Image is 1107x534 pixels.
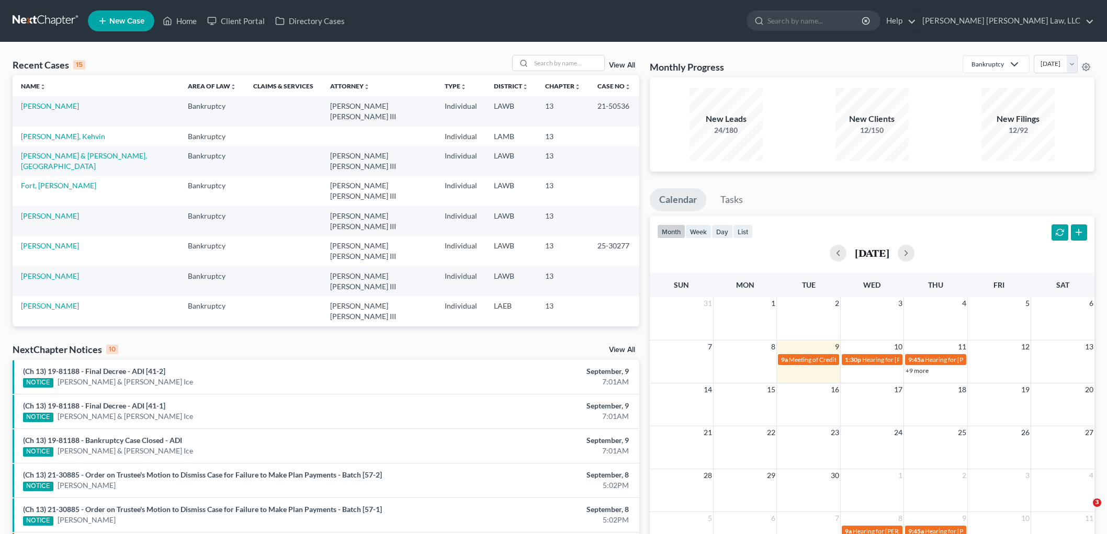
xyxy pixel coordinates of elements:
span: 2 [834,297,840,310]
div: NOTICE [23,447,53,457]
a: Typeunfold_more [445,82,467,90]
a: Nameunfold_more [21,82,46,90]
div: Bankruptcy [972,60,1004,69]
a: Help [881,12,916,30]
td: Individual [436,266,485,296]
div: September, 8 [434,470,629,480]
span: 20 [1084,383,1094,396]
span: 15 [766,383,776,396]
span: 14 [703,383,713,396]
td: Bankruptcy [179,296,245,326]
span: 8 [770,340,776,353]
div: September, 9 [434,401,629,411]
td: Individual [436,176,485,206]
span: 4 [1088,469,1094,482]
div: NOTICE [23,516,53,526]
td: 13 [537,127,589,146]
div: 7:01AM [434,411,629,422]
input: Search by name... [531,55,604,71]
span: 21 [703,426,713,439]
td: LAEB [485,296,537,326]
td: Bankruptcy [179,96,245,126]
div: September, 9 [434,435,629,446]
td: LAWB [485,206,537,236]
span: 9:45a [908,356,924,363]
a: +9 more [906,367,929,374]
a: View All [609,62,635,69]
td: LAWB [485,266,537,296]
td: Individual [436,236,485,266]
td: [PERSON_NAME] [PERSON_NAME] III [322,176,436,206]
div: NOTICE [23,378,53,388]
span: Hearing for [PERSON_NAME] & [PERSON_NAME] [925,356,1062,363]
span: 25 [957,426,967,439]
a: Calendar [650,188,706,211]
a: [PERSON_NAME] & [PERSON_NAME] Ice [58,446,193,456]
i: unfold_more [40,84,46,90]
td: Bankruptcy [179,266,245,296]
td: Individual [436,96,485,126]
a: [PERSON_NAME] [21,101,79,110]
td: Individual [436,127,485,146]
div: 7:01AM [434,446,629,456]
td: [PERSON_NAME] [PERSON_NAME] III [322,236,436,266]
span: 1 [770,297,776,310]
span: 9a [781,356,788,363]
span: 10 [893,340,903,353]
td: Bankruptcy [179,127,245,146]
span: 8 [897,512,903,525]
input: Search by name... [767,11,863,30]
a: Directory Cases [270,12,350,30]
td: 13 [537,236,589,266]
td: [PERSON_NAME] [PERSON_NAME] III [322,96,436,126]
a: [PERSON_NAME], Kehvin [21,132,105,141]
a: [PERSON_NAME] [58,515,116,525]
div: 15 [73,60,85,70]
span: 3 [897,297,903,310]
td: Individual [436,146,485,176]
th: Claims & Services [245,75,322,96]
span: 13 [1084,340,1094,353]
span: 29 [766,469,776,482]
a: [PERSON_NAME] & [PERSON_NAME] Ice [58,377,193,387]
span: 6 [770,512,776,525]
td: 25-30277 [589,236,639,266]
a: [PERSON_NAME] & [PERSON_NAME], [GEOGRAPHIC_DATA] [21,151,147,171]
span: 7 [834,512,840,525]
a: View All [609,346,635,354]
td: Individual [436,206,485,236]
a: Client Portal [202,12,270,30]
span: Mon [736,280,754,289]
span: 6 [1088,297,1094,310]
span: Tue [802,280,816,289]
span: Thu [928,280,943,289]
td: [PERSON_NAME] [PERSON_NAME] III [322,266,436,296]
td: Bankruptcy [179,146,245,176]
div: New Clients [835,113,909,125]
span: 1:30p [845,356,861,363]
a: [PERSON_NAME] [21,271,79,280]
span: Sun [674,280,689,289]
a: (Ch 13) 19-81188 - Final Decree - ADI [41-1] [23,401,165,410]
td: LAWB [485,176,537,206]
div: New Leads [690,113,763,125]
div: NOTICE [23,413,53,422]
iframe: Intercom live chat [1071,498,1097,524]
td: LAWB [485,326,537,346]
div: New Filings [981,113,1055,125]
i: unfold_more [364,84,370,90]
a: [PERSON_NAME] & [PERSON_NAME] Ice [58,411,193,422]
i: unfold_more [574,84,581,90]
td: [PERSON_NAME] [PERSON_NAME] III [322,146,436,176]
span: 12 [1020,340,1031,353]
span: 16 [830,383,840,396]
span: Hearing for [PERSON_NAME] [862,356,944,363]
span: 4 [961,297,967,310]
span: 27 [1084,426,1094,439]
span: 7 [707,340,713,353]
a: (Ch 13) 19-81188 - Bankruptcy Case Closed - ADI [23,436,182,445]
td: 13 [537,326,589,346]
td: LAWB [485,236,537,266]
span: Meeting of Creditors for [PERSON_NAME] [789,356,905,363]
a: Area of Lawunfold_more [188,82,236,90]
